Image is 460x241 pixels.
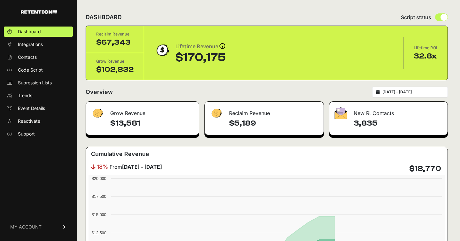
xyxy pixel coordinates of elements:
[4,65,73,75] a: Code Script
[205,102,324,121] div: Reclaim Revenue
[4,27,73,37] a: Dashboard
[18,80,52,86] span: Supression Lists
[354,118,442,128] h4: 3,835
[4,52,73,62] a: Contacts
[91,107,104,120] img: fa-dollar-13500eef13a19c4ab2b9ed9ad552e47b0d9fc28b02b83b90ba0e00f96d6372e9.png
[229,118,318,128] h4: $5,189
[97,162,108,171] span: 18%
[110,163,162,171] span: From
[18,118,40,124] span: Reactivate
[4,39,73,50] a: Integrations
[86,88,113,97] h2: Overview
[92,194,106,199] text: $17,500
[4,116,73,126] a: Reactivate
[4,103,73,113] a: Event Details
[175,51,226,64] div: $170,175
[18,54,37,60] span: Contacts
[18,105,45,112] span: Event Details
[18,41,43,48] span: Integrations
[18,28,41,35] span: Dashboard
[122,164,162,170] strong: [DATE] - [DATE]
[96,65,134,75] div: $102,832
[21,10,57,14] img: Retention.com
[96,31,134,37] div: Reclaim Revenue
[334,107,347,119] img: fa-envelope-19ae18322b30453b285274b1b8af3d052b27d846a4fbe8435d1a52b978f639a2.png
[92,230,106,235] text: $12,500
[329,102,448,121] div: New R! Contacts
[18,92,32,99] span: Trends
[86,102,199,121] div: Grow Revenue
[4,217,73,237] a: MY ACCOUNT
[414,51,437,61] div: 32.8x
[414,45,437,51] div: Lifetime ROI
[96,37,134,48] div: $67,343
[18,131,35,137] span: Support
[409,164,441,174] h4: $18,770
[110,118,194,128] h4: $13,581
[10,224,42,230] span: MY ACCOUNT
[154,42,170,58] img: dollar-coin-05c43ed7efb7bc0c12610022525b4bbbb207c7efeef5aecc26f025e68dcafac9.png
[4,90,73,101] a: Trends
[91,150,149,159] h3: Cumulative Revenue
[4,129,73,139] a: Support
[86,13,122,22] h2: DASHBOARD
[4,78,73,88] a: Supression Lists
[18,67,43,73] span: Code Script
[92,176,106,181] text: $20,000
[96,58,134,65] div: Grow Revenue
[92,212,106,217] text: $15,000
[401,13,431,21] span: Script status
[175,42,226,51] div: Lifetime Revenue
[210,107,223,120] img: fa-dollar-13500eef13a19c4ab2b9ed9ad552e47b0d9fc28b02b83b90ba0e00f96d6372e9.png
